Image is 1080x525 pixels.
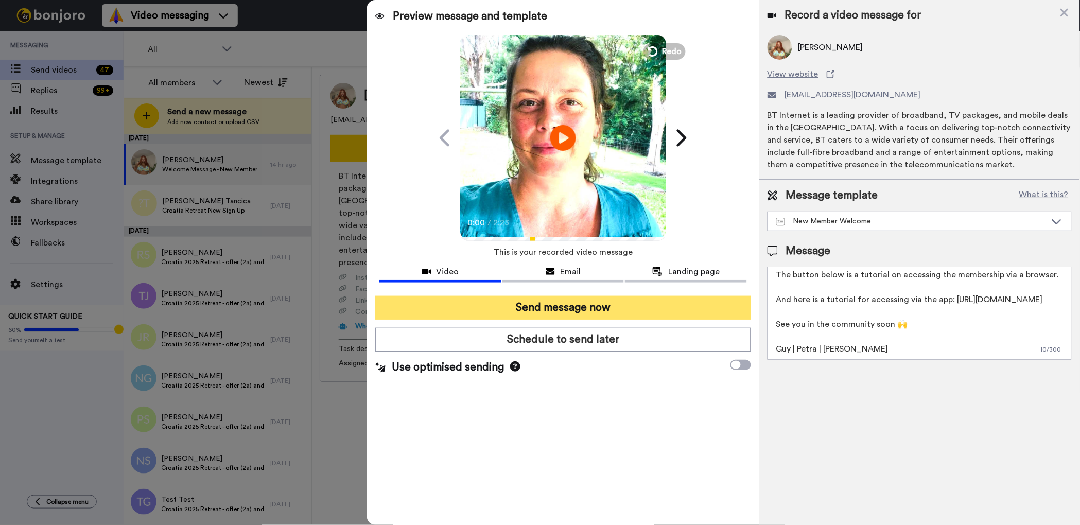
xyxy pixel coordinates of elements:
[375,296,751,320] button: Send message now
[785,89,921,101] span: [EMAIL_ADDRESS][DOMAIN_NAME]
[467,217,485,229] span: 0:00
[493,217,511,229] span: 2:23
[392,360,504,375] span: Use optimised sending
[1016,188,1072,203] button: What is this?
[375,328,751,352] button: Schedule to send later
[487,217,491,229] span: /
[776,216,1047,226] div: New Member Welcome
[668,266,720,278] span: Landing page
[768,267,1072,360] textarea: Hi {first_name|there}, Welcome! We are so happy you are here. 🌟 The button below is a tutorial on...
[494,241,633,264] span: This is your recorded video message
[560,266,581,278] span: Email
[786,243,831,259] span: Message
[768,68,818,80] span: View website
[786,188,878,203] span: Message template
[768,68,1072,80] a: View website
[437,266,459,278] span: Video
[776,218,785,226] img: Message-temps.svg
[768,109,1072,171] div: BT Internet is a leading provider of broadband, TV packages, and mobile deals in the [GEOGRAPHIC_...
